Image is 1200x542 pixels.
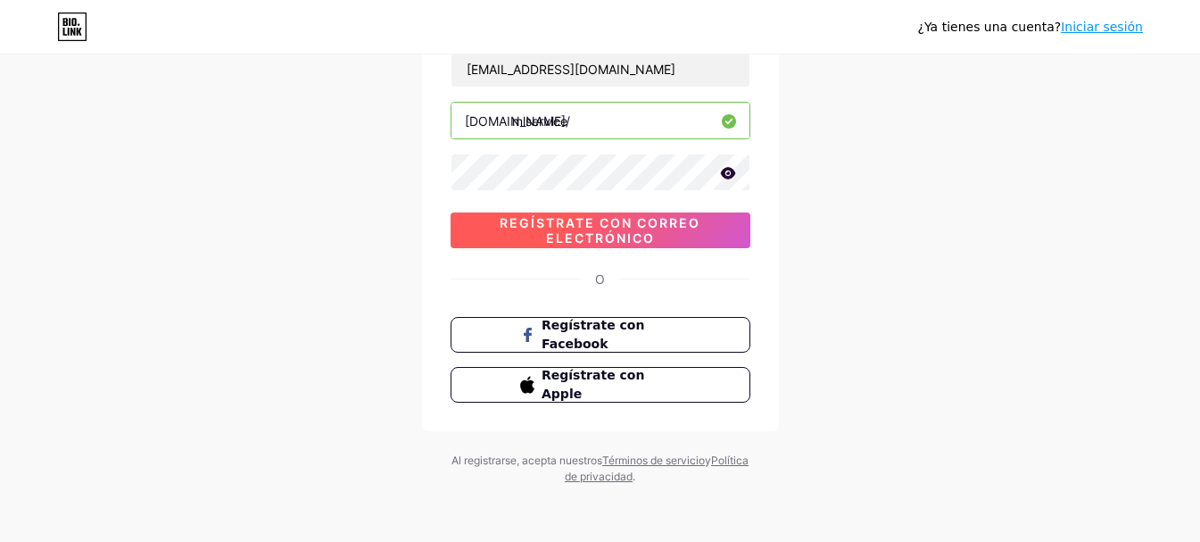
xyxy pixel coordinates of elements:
[451,454,602,467] font: Al registrarse, acepta nuestros
[602,454,705,467] a: Términos de servicio
[705,454,711,467] font: y
[542,368,644,401] font: Regístrate con Apple
[542,318,644,351] font: Regístrate con Facebook
[451,103,749,138] input: nombre de usuario
[633,470,635,483] font: .
[465,113,570,129] font: [DOMAIN_NAME]/
[918,20,1062,34] font: ¿Ya tienes una cuenta?
[451,367,750,403] button: Regístrate con Apple
[451,317,750,353] button: Regístrate con Facebook
[1061,20,1143,34] a: Iniciar sesión
[595,271,605,287] font: O
[500,215,700,246] font: Regístrate con correo electrónico
[451,213,750,248] button: Regístrate con correo electrónico
[451,51,749,87] input: Correo electrónico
